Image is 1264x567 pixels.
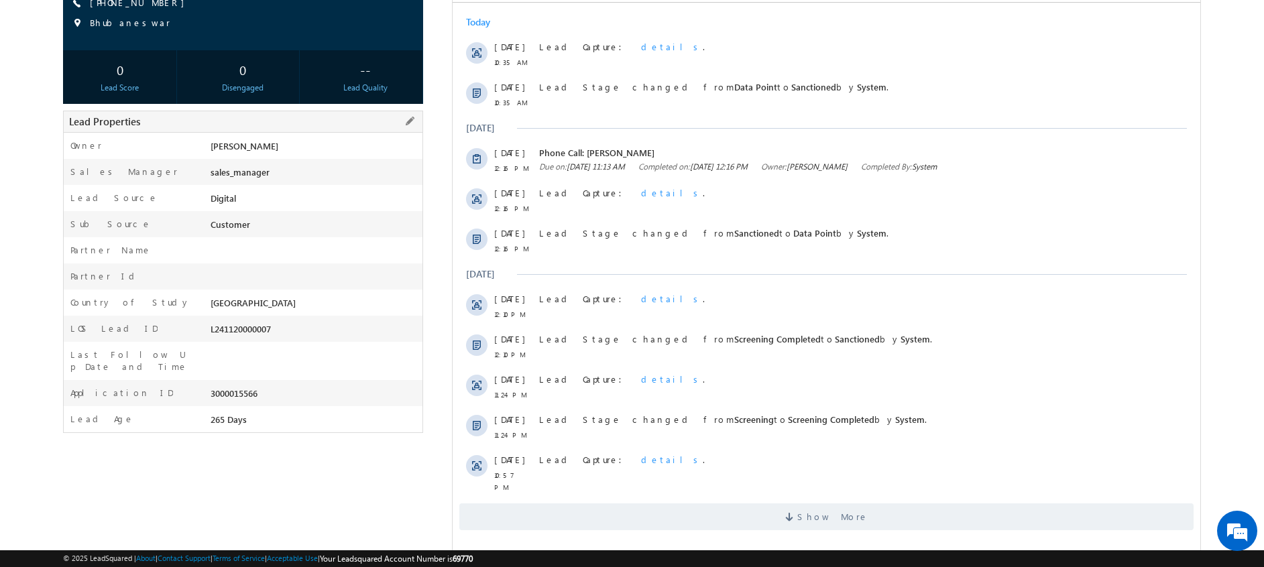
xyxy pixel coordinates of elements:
label: Partner Name [70,244,152,256]
div: L241120000007 [207,322,422,341]
div: Chat with us now [70,70,225,88]
span: [PERSON_NAME] [211,140,278,151]
span: System [443,450,472,461]
span: © 2025 LeadSquared | | | | | [63,552,473,565]
span: 12:10 PM [42,344,82,357]
div: Lead Score [66,82,173,94]
span: details [188,490,250,501]
span: 11:24 PM [42,465,82,477]
span: details [188,223,250,235]
span: 10:35 AM [42,92,82,105]
label: Application ID [70,387,173,399]
span: Data Point [341,263,384,275]
div: 0 [190,57,296,82]
span: Time [245,10,264,30]
span: System [404,263,434,275]
div: [GEOGRAPHIC_DATA] [207,296,422,315]
label: Sub Source [70,218,152,230]
a: Terms of Service [213,554,265,562]
span: details [188,77,250,88]
span: [DATE] [42,329,72,341]
span: details [188,409,250,421]
em: Start Chat [182,413,243,431]
div: 265 Days [207,413,422,432]
span: 69770 [453,554,473,564]
div: All Selected [67,11,218,31]
a: About [136,554,156,562]
span: Activity Type [13,10,60,30]
span: Owner: [308,197,395,209]
span: Lead Capture: [87,490,178,501]
div: Lead Quality [312,82,419,94]
div: Customer [207,218,422,237]
span: Due on: [87,197,172,209]
span: Phone Call: [PERSON_NAME] [87,183,674,195]
div: . [87,77,674,89]
img: d_60004797649_company_0_60004797649 [23,70,56,88]
span: Screening Completed [335,450,422,461]
span: [DATE] [42,263,72,275]
span: Screening Completed [282,369,368,381]
span: System [459,198,484,208]
label: Lead Age [70,413,134,425]
div: . [87,329,674,341]
span: [PERSON_NAME] [334,198,395,208]
span: 12:16 PM [42,198,82,210]
div: -- [312,57,419,82]
span: Lead Capture: [87,223,178,235]
div: . [87,490,674,502]
span: 11:24 PM [42,425,82,437]
label: LOS Lead ID [70,322,158,334]
span: details [188,329,250,340]
div: All Time [274,15,301,27]
span: [DATE] [42,77,72,89]
span: Completed By: [408,197,484,209]
span: [DATE] 12:16 PM [237,198,295,208]
a: Contact Support [158,554,211,562]
label: Country of Study [70,296,190,308]
div: . [87,223,674,235]
span: [DATE] [42,223,72,235]
span: Completed on: [186,197,295,209]
span: System [448,369,477,381]
span: 12:10 PM [42,385,82,397]
label: Partner Id [70,270,139,282]
span: Lead Stage changed from to by . [87,263,436,275]
span: Lead Capture: [87,409,178,421]
label: Last Follow Up Date and Time [70,349,193,373]
label: Owner [70,139,102,151]
span: Sanctioned [339,117,384,129]
div: Today [13,52,57,64]
span: Show More [345,540,416,566]
span: [DATE] [42,409,72,422]
span: [DATE] [42,369,72,381]
span: Lead Stage changed from to by . [87,450,474,461]
span: 12:16 PM [42,239,82,251]
span: [DATE] [42,183,72,195]
span: Lead Properties [69,115,140,128]
div: [DATE] [13,158,57,170]
span: [DATE] [42,117,72,129]
span: 12:16 PM [42,279,82,291]
span: Bhubaneswar [90,17,170,30]
label: Lead Source [70,192,158,204]
span: 10:35 AM [42,133,82,145]
label: Sales Manager [70,166,178,178]
textarea: Type your message and hit 'Enter' [17,124,245,401]
span: Lead Capture: [87,329,178,340]
span: Data Point [282,117,325,129]
span: Lead Stage changed from to by . [87,369,479,381]
a: Acceptable Use [267,554,318,562]
div: Minimize live chat window [220,7,252,39]
span: Lead Capture: [87,77,178,88]
span: [DATE] [42,450,72,462]
div: 3000015566 [207,387,422,405]
span: 10:57 PM [42,505,82,529]
div: Digital [207,192,422,210]
span: Your Leadsquared Account Number is [320,554,473,564]
span: Sanctioned [282,263,327,275]
div: sales_manager [207,166,422,184]
span: [DATE] 11:13 AM [114,198,172,208]
span: [DATE] [42,490,72,502]
span: Lead Stage changed from to by . [87,117,436,129]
